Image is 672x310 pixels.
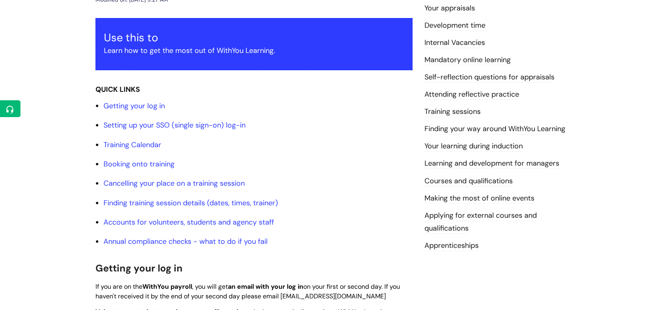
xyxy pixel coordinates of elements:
a: Training Calendar [104,140,161,150]
a: Your appraisals [424,3,475,14]
a: Applying for external courses and qualifications [424,211,537,234]
span: Getting your log in [95,262,183,274]
a: Getting your log in [104,101,165,111]
a: Booking onto training [104,159,175,169]
a: Annual compliance checks - what to do if you fail [104,237,268,246]
a: Finding training session details (dates, times, trainer) [104,198,278,208]
strong: WithYou payroll [142,282,192,291]
a: Courses and qualifications [424,176,513,186]
a: Your learning during induction [424,141,523,152]
a: Making the most of online events [424,193,534,204]
a: Development time [424,20,485,31]
a: Training sessions [424,107,481,117]
a: Self-reflection questions for appraisals [424,72,554,83]
a: Cancelling your place on a training session [104,178,245,188]
a: Accounts for volunteers, students and agency staff [104,217,274,227]
a: Attending reflective practice [424,89,519,100]
strong: QUICK LINKS [95,85,140,94]
a: Apprenticeships [424,241,479,251]
a: Learning and development for managers [424,158,559,169]
a: Finding your way around WithYou Learning [424,124,565,134]
h3: Use this to [104,31,404,44]
span: If you are on the , you will get on your first or second day. If you haven't received it by the e... [95,282,400,301]
strong: an email with your log in [228,282,303,291]
a: Internal Vacancies [424,38,485,48]
p: Learn how to get the most out of WithYou Learning. [104,44,404,57]
a: Mandatory online learning [424,55,511,65]
a: Setting up your SSO (single sign-on) log-in [104,120,246,130]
